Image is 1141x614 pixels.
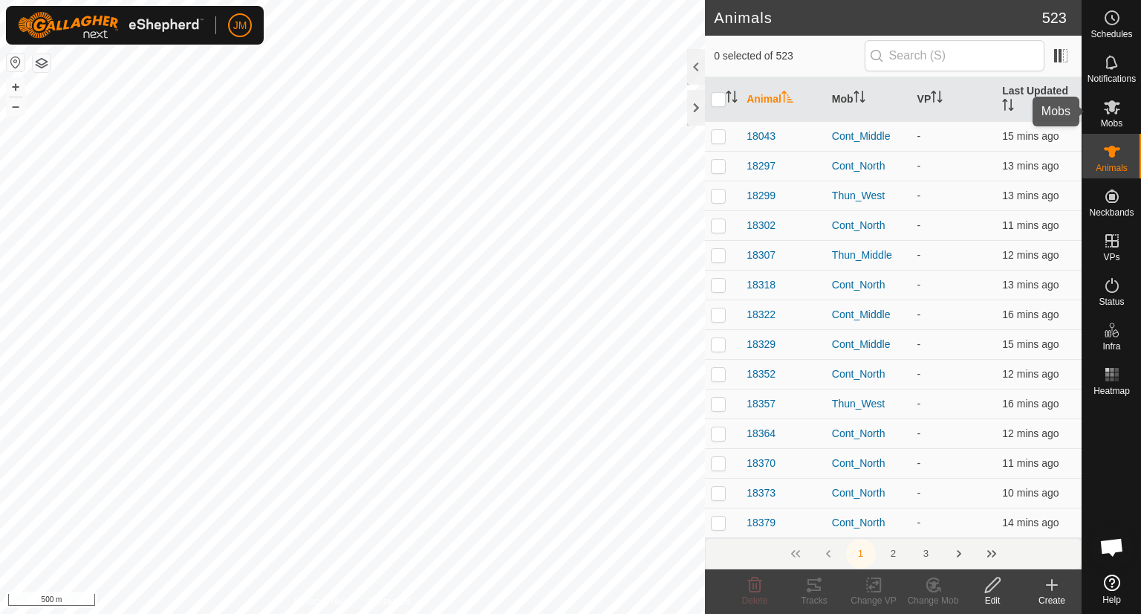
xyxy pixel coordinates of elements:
span: Heatmap [1093,387,1130,395]
div: Thun_West [832,188,906,204]
span: VPs [1103,253,1119,262]
p-sorticon: Activate to sort [1002,101,1014,113]
p-sorticon: Activate to sort [854,93,865,105]
app-display-virtual-paddock-transition: - [917,338,921,350]
app-display-virtual-paddock-transition: - [917,279,921,291]
app-display-virtual-paddock-transition: - [917,130,921,142]
span: 16 Sept 2025, 8:53 pm [1002,279,1059,291]
span: Schedules [1090,30,1132,39]
p-sorticon: Activate to sort [726,93,738,105]
th: VP [911,77,997,122]
div: Tracks [784,594,844,607]
span: 18302 [747,218,776,233]
app-display-virtual-paddock-transition: - [917,427,921,439]
span: 16 Sept 2025, 8:50 pm [1002,398,1059,410]
app-display-virtual-paddock-transition: - [917,219,921,231]
div: Thun_West [832,396,906,412]
th: Animal [741,77,826,122]
div: Edit [963,594,1022,607]
span: 18322 [747,307,776,323]
span: 18357 [747,396,776,412]
th: Mob [826,77,911,122]
span: 18373 [747,485,776,501]
span: Notifications [1088,74,1136,83]
app-display-virtual-paddock-transition: - [917,398,921,410]
div: Cont_Middle [832,307,906,323]
span: 16 Sept 2025, 8:51 pm [1002,338,1059,350]
span: 18299 [747,188,776,204]
th: Last Updated [996,77,1082,122]
div: Cont_North [832,456,906,471]
a: Contact Us [367,595,411,608]
app-display-virtual-paddock-transition: - [917,517,921,529]
div: Cont_North [832,218,906,233]
span: Help [1102,595,1121,604]
app-display-virtual-paddock-transition: - [917,190,921,201]
img: Gallagher Logo [18,12,204,39]
span: 0 selected of 523 [714,48,864,64]
button: Next Page [944,539,974,569]
button: 3 [911,539,941,569]
span: JM [233,18,247,33]
span: 18297 [747,158,776,174]
span: 18364 [747,426,776,442]
app-display-virtual-paddock-transition: - [917,487,921,499]
span: 16 Sept 2025, 8:55 pm [1002,427,1059,439]
span: 18329 [747,337,776,352]
app-display-virtual-paddock-transition: - [917,160,921,172]
span: 18318 [747,277,776,293]
input: Search (S) [865,40,1044,71]
span: Animals [1096,164,1128,172]
p-sorticon: Activate to sort [781,93,793,105]
p-sorticon: Activate to sort [931,93,943,105]
span: 18352 [747,366,776,382]
span: 16 Sept 2025, 8:52 pm [1002,130,1059,142]
button: – [7,97,25,115]
span: 18307 [747,248,776,263]
button: Last Page [977,539,1007,569]
span: 16 Sept 2025, 8:52 pm [1002,517,1059,529]
span: 16 Sept 2025, 8:50 pm [1002,308,1059,320]
span: 16 Sept 2025, 8:54 pm [1002,249,1059,261]
span: 18370 [747,456,776,471]
span: 18043 [747,129,776,144]
div: Cont_North [832,366,906,382]
span: 16 Sept 2025, 8:53 pm [1002,160,1059,172]
span: Mobs [1101,119,1122,128]
div: Cont_Middle [832,129,906,144]
button: 1 [846,539,876,569]
div: Cont_North [832,277,906,293]
button: + [7,78,25,96]
div: Thun_Middle [832,248,906,263]
div: Cont_Middle [832,337,906,352]
div: Change VP [844,594,903,607]
div: Cont_North [832,515,906,531]
a: Help [1082,569,1141,610]
span: Delete [742,595,768,606]
h2: Animals [714,9,1042,27]
span: 523 [1042,7,1067,29]
span: Neckbands [1089,208,1134,217]
span: 16 Sept 2025, 8:56 pm [1002,457,1059,469]
span: 16 Sept 2025, 8:53 pm [1002,190,1059,201]
app-display-virtual-paddock-transition: - [917,249,921,261]
button: 2 [879,539,908,569]
app-display-virtual-paddock-transition: - [917,308,921,320]
div: Cont_North [832,485,906,501]
span: 16 Sept 2025, 8:56 pm [1002,219,1059,231]
span: Infra [1102,342,1120,351]
a: Privacy Policy [294,595,350,608]
div: Cont_North [832,426,906,442]
app-display-virtual-paddock-transition: - [917,368,921,380]
div: Change Mob [903,594,963,607]
span: 18379 [747,515,776,531]
div: Cont_North [832,158,906,174]
app-display-virtual-paddock-transition: - [917,457,921,469]
button: Reset Map [7,54,25,71]
span: Status [1099,297,1124,306]
span: 16 Sept 2025, 8:56 pm [1002,487,1059,499]
button: Map Layers [33,54,51,72]
div: Create [1022,594,1082,607]
div: Open chat [1090,525,1134,569]
span: 16 Sept 2025, 8:55 pm [1002,368,1059,380]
